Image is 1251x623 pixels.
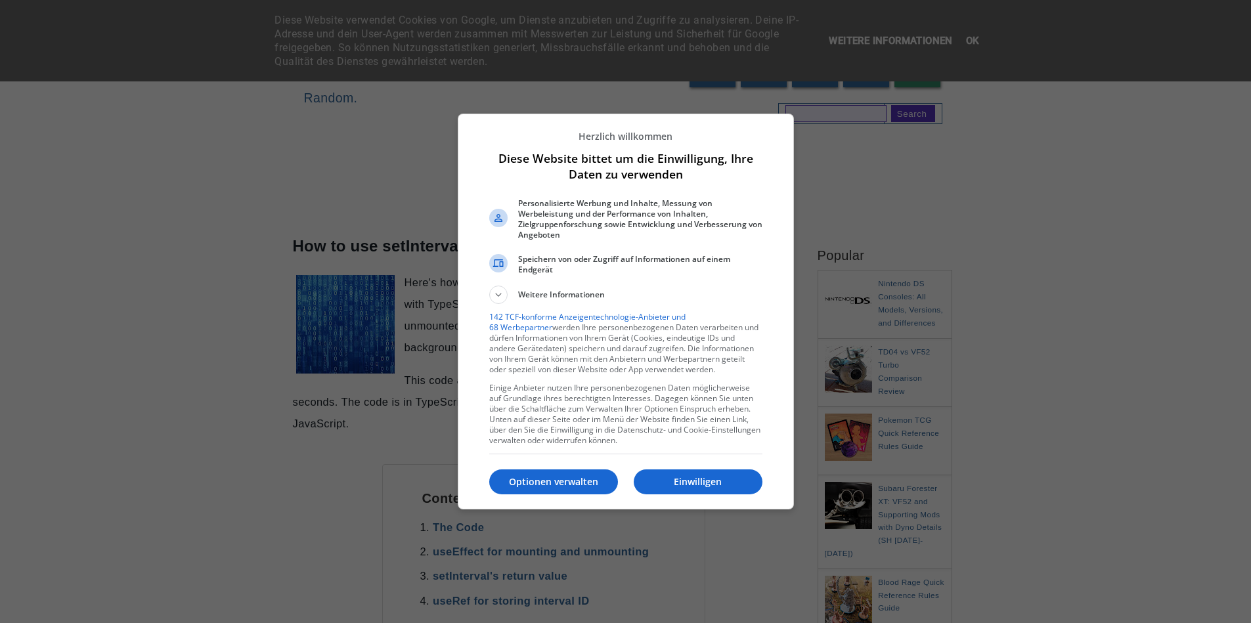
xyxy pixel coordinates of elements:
span: Personalisierte Werbung und Inhalte, Messung von Werbeleistung und der Performance von Inhalten, ... [518,198,762,240]
button: Einwilligen [634,469,762,494]
button: Optionen verwalten [489,469,618,494]
h1: Diese Website bittet um die Einwilligung, Ihre Daten zu verwenden [489,150,762,182]
p: Optionen verwalten [489,475,618,488]
p: Einige Anbieter nutzen Ihre personenbezogenen Daten möglicherweise auf Grundlage ihres berechtigt... [489,383,762,446]
div: Diese Website bittet um die Einwilligung, Ihre Daten zu verwenden [458,114,794,509]
span: Speichern von oder Zugriff auf Informationen auf einem Endgerät [518,254,762,275]
span: Weitere Informationen [518,289,605,304]
p: werden Ihre personenbezogenen Daten verarbeiten und dürfen Informationen von Ihrem Gerät (Cookies... [489,312,762,375]
p: Herzlich willkommen [489,130,762,142]
a: 142 TCF-konforme Anzeigentechnologie-Anbieter und 68 Werbepartner [489,311,686,333]
p: Einwilligen [634,475,762,488]
button: Weitere Informationen [489,286,762,304]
